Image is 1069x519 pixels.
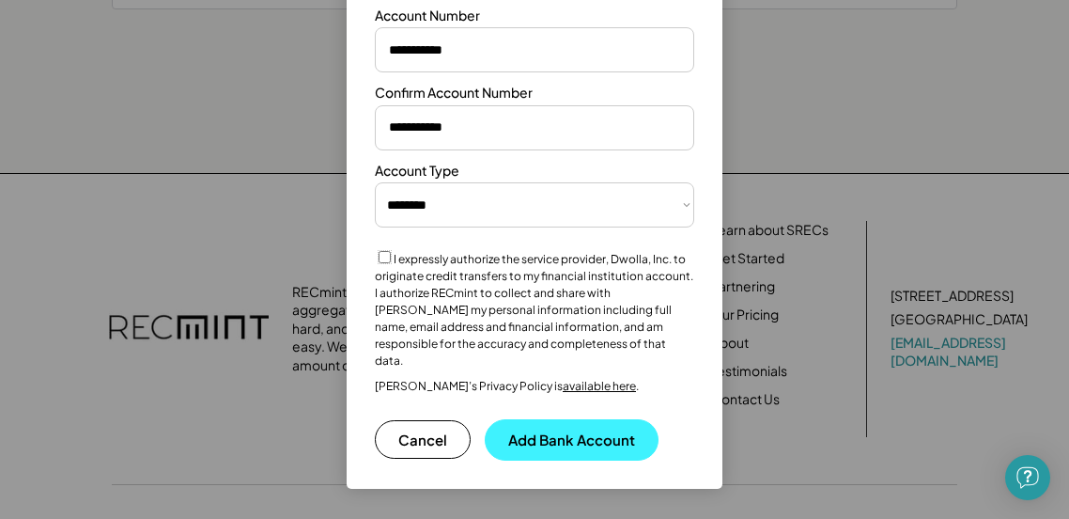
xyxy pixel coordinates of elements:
[375,420,471,459] button: Cancel
[375,379,639,394] div: [PERSON_NAME]’s Privacy Policy is .
[1005,455,1050,500] div: Open Intercom Messenger
[375,84,533,102] div: Confirm Account Number
[375,7,480,25] div: Account Number
[375,162,459,181] div: Account Type
[485,419,658,461] button: Add Bank Account
[563,379,636,393] a: available here
[375,252,693,368] label: I expressly authorize the service provider, Dwolla, Inc. to originate credit transfers to my fina...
